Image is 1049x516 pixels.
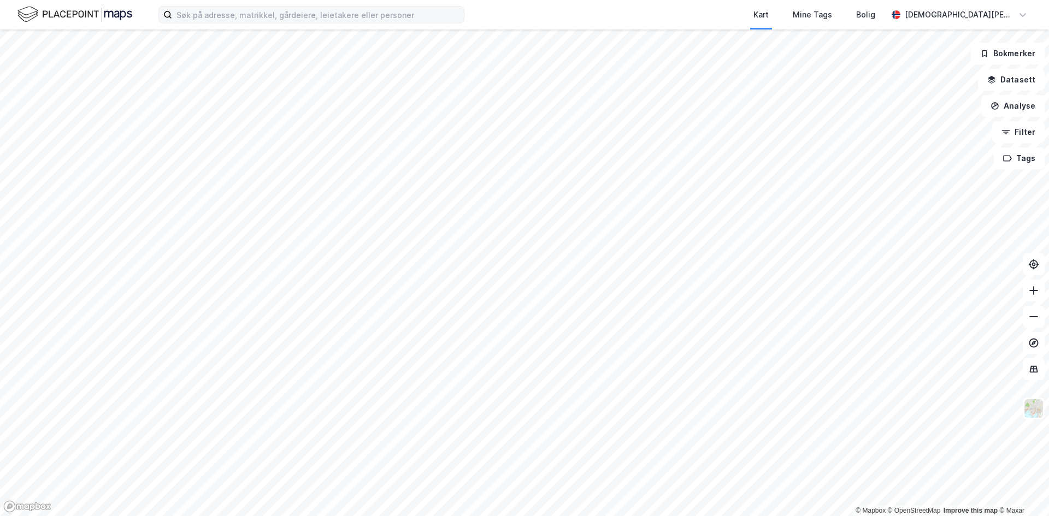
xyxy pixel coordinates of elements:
button: Bokmerker [971,43,1045,64]
a: Mapbox homepage [3,500,51,513]
iframe: Chat Widget [994,464,1049,516]
div: Bolig [856,8,875,21]
button: Analyse [981,95,1045,117]
input: Søk på adresse, matrikkel, gårdeiere, leietakere eller personer [172,7,464,23]
div: Mine Tags [793,8,832,21]
img: Z [1023,398,1044,419]
a: Mapbox [856,507,886,514]
button: Tags [994,147,1045,169]
a: OpenStreetMap [888,507,941,514]
div: [DEMOGRAPHIC_DATA][PERSON_NAME][DEMOGRAPHIC_DATA] [905,8,1014,21]
a: Improve this map [944,507,998,514]
button: Datasett [978,69,1045,91]
img: logo.f888ab2527a4732fd821a326f86c7f29.svg [17,5,132,24]
div: Kart [753,8,769,21]
div: Kontrollprogram for chat [994,464,1049,516]
button: Filter [992,121,1045,143]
